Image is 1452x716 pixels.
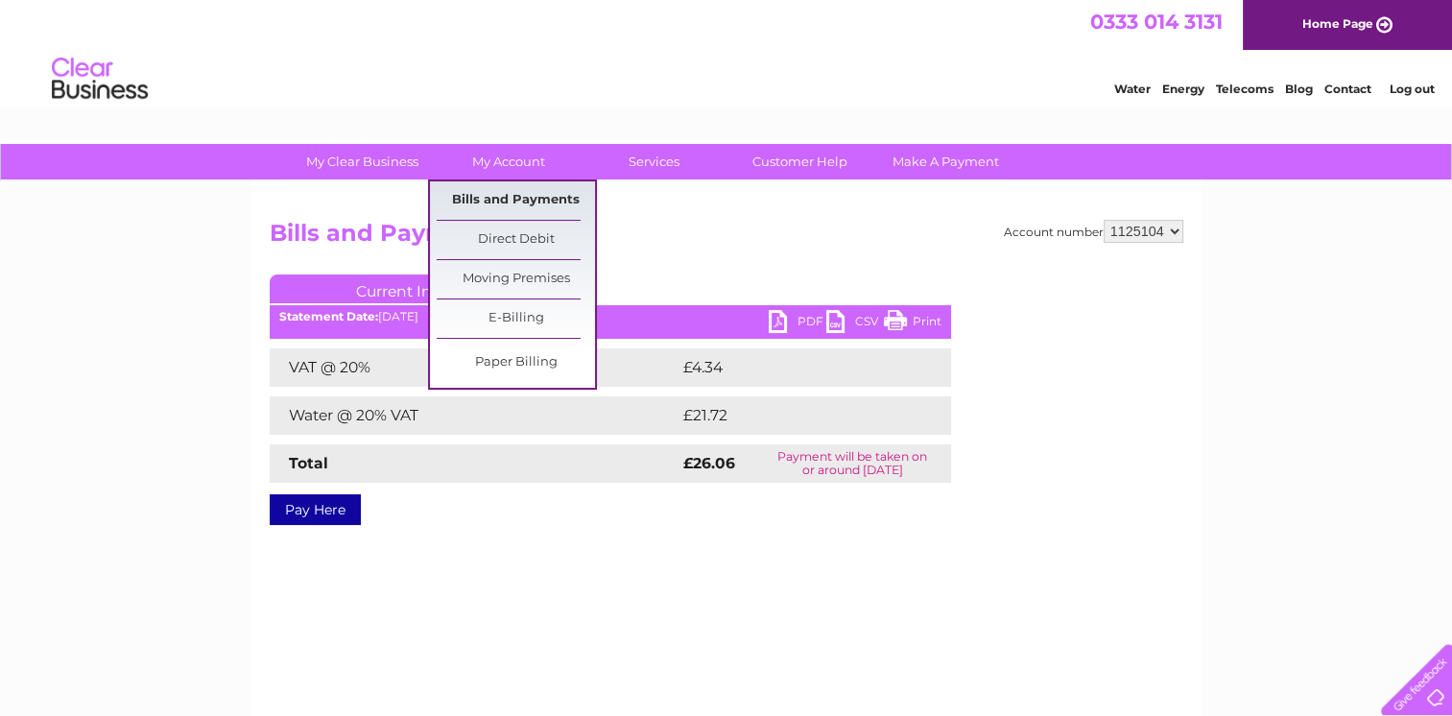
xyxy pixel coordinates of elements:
a: My Account [429,144,587,179]
td: £4.34 [678,348,906,387]
a: Telecoms [1216,82,1273,96]
a: Paper Billing [437,344,595,382]
div: [DATE] [270,310,951,323]
h2: Bills and Payments [270,220,1183,256]
strong: £26.06 [683,454,735,472]
a: PDF [769,310,826,338]
a: 0333 014 3131 [1090,10,1223,34]
a: Energy [1162,82,1204,96]
a: My Clear Business [283,144,441,179]
td: Water @ 20% VAT [270,396,678,435]
td: £21.72 [678,396,910,435]
a: Bills and Payments [437,181,595,220]
a: Contact [1324,82,1371,96]
a: Make A Payment [867,144,1025,179]
div: Clear Business is a trading name of Verastar Limited (registered in [GEOGRAPHIC_DATA] No. 3667643... [274,11,1180,93]
div: Account number [1004,220,1183,243]
a: Customer Help [721,144,879,179]
a: Print [884,310,941,338]
a: Log out [1389,82,1434,96]
td: VAT @ 20% [270,348,678,387]
b: Statement Date: [279,309,378,323]
a: E-Billing [437,299,595,338]
a: Blog [1285,82,1313,96]
img: logo.png [51,50,149,108]
a: Services [575,144,733,179]
a: CSV [826,310,884,338]
a: Moving Premises [437,260,595,298]
strong: Total [289,454,328,472]
a: Direct Debit [437,221,595,259]
a: Pay Here [270,494,361,525]
td: Payment will be taken on or around [DATE] [754,444,951,483]
a: Water [1114,82,1151,96]
a: Current Invoice [270,274,558,303]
